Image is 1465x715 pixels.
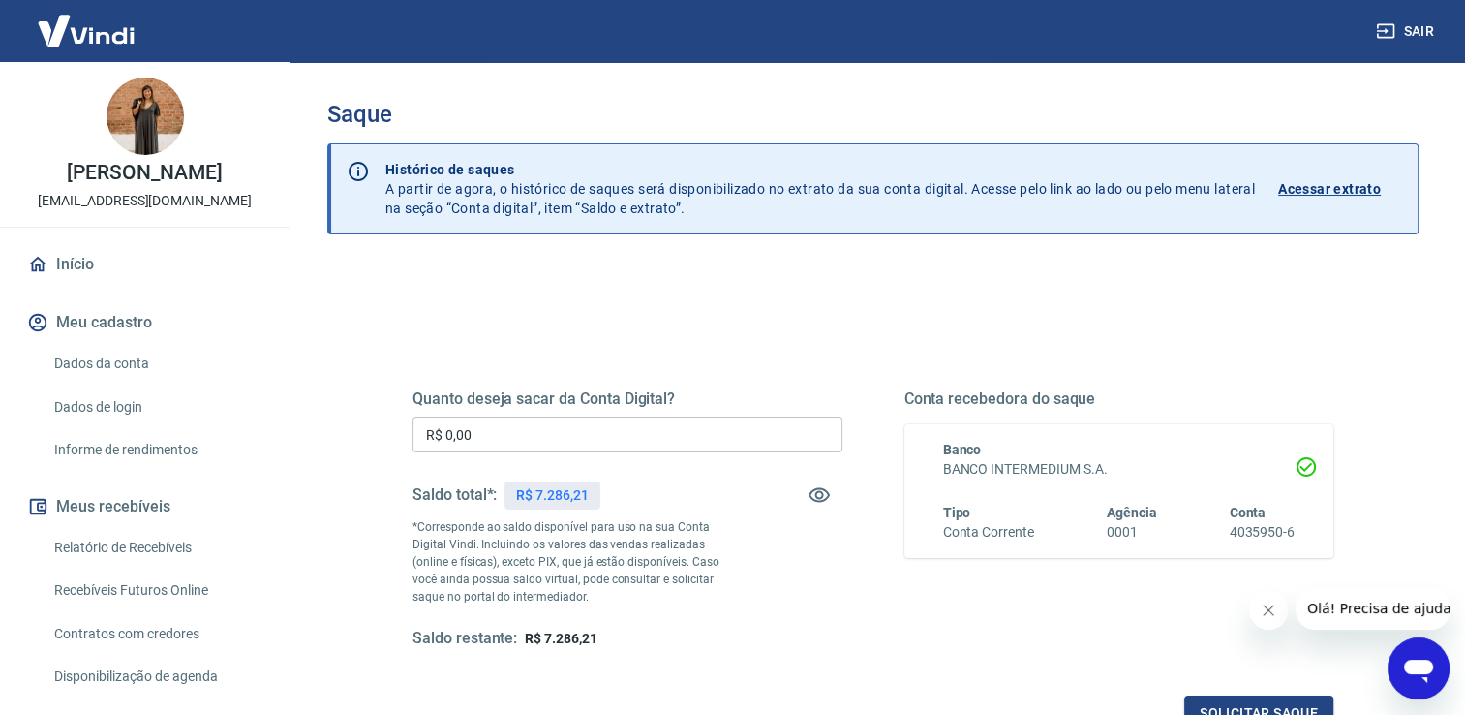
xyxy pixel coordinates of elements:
h3: Saque [327,101,1419,128]
a: Recebíveis Futuros Online [46,571,266,610]
h5: Conta recebedora do saque [904,389,1334,409]
a: Relatório de Recebíveis [46,528,266,568]
p: A partir de agora, o histórico de saques será disponibilizado no extrato da sua conta digital. Ac... [385,160,1255,218]
span: Conta [1229,505,1266,520]
a: Dados de login [46,388,266,427]
p: Acessar extrato [1278,179,1381,199]
span: Banco [943,442,982,457]
h5: Saldo restante: [412,629,517,649]
button: Sair [1372,14,1442,49]
p: [EMAIL_ADDRESS][DOMAIN_NAME] [38,191,252,211]
p: [PERSON_NAME] [67,163,222,183]
h6: 4035950-6 [1229,522,1295,543]
iframe: Button to launch messaging window [1388,637,1450,699]
span: Agência [1107,505,1157,520]
button: Meus recebíveis [23,485,266,528]
a: Início [23,243,266,286]
p: R$ 7.286,21 [516,485,588,506]
h6: Conta Corrente [943,522,1034,543]
p: Histórico de saques [385,160,1255,179]
p: *Corresponde ao saldo disponível para uso na sua Conta Digital Vindi. Incluindo os valores das ve... [412,518,735,606]
span: Olá! Precisa de ajuda? [12,14,163,29]
a: Informe de rendimentos [46,430,266,470]
iframe: Message from company [1296,587,1450,630]
h5: Quanto deseja sacar da Conta Digital? [412,389,842,409]
button: Meu cadastro [23,301,266,344]
img: 4d6c15f7-c71a-4729-ae4d-d5b058f53428.jpeg [107,78,184,155]
span: R$ 7.286,21 [525,631,596,646]
img: Vindi [23,1,149,60]
a: Acessar extrato [1278,160,1402,218]
iframe: Close message [1249,591,1288,630]
h6: 0001 [1107,522,1157,543]
a: Dados da conta [46,344,266,384]
span: Tipo [943,505,971,520]
h5: Saldo total*: [412,485,497,505]
a: Contratos com credores [46,614,266,654]
h6: BANCO INTERMEDIUM S.A. [943,459,1296,480]
a: Disponibilização de agenda [46,657,266,697]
